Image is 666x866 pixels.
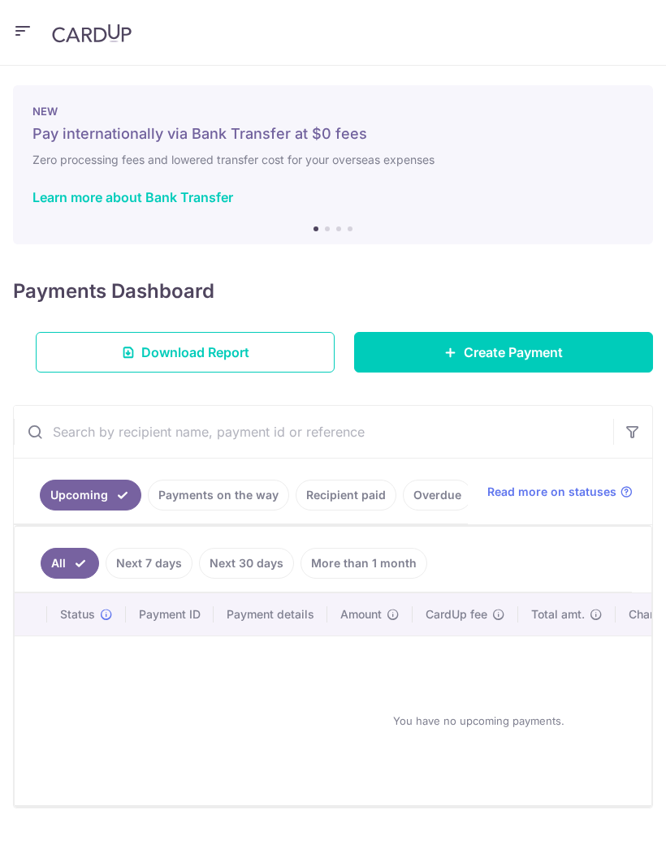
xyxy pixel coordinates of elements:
th: Payment details [214,593,327,635]
h6: Zero processing fees and lowered transfer cost for your overseas expenses [32,150,634,170]
h5: Pay internationally via Bank Transfer at $0 fees [32,124,634,144]
span: CardUp fee [426,606,487,623]
span: Total amt. [531,606,585,623]
a: All [41,548,99,579]
span: Download Report [141,343,249,362]
img: CardUp [52,24,132,43]
a: Read more on statuses [487,484,633,500]
p: NEW [32,105,634,118]
a: Recipient paid [296,480,396,511]
span: Create Payment [464,343,563,362]
span: Amount [340,606,382,623]
span: Status [60,606,95,623]
a: Upcoming [40,480,141,511]
a: Overdue [403,480,472,511]
a: Create Payment [354,332,653,373]
span: Read more on statuses [487,484,616,500]
a: Learn more about Bank Transfer [32,189,233,205]
a: Next 30 days [199,548,294,579]
a: More than 1 month [301,548,427,579]
input: Search by recipient name, payment id or reference [14,406,613,458]
a: Next 7 days [106,548,192,579]
th: Payment ID [126,593,214,635]
a: Payments on the way [148,480,289,511]
h4: Payments Dashboard [13,277,214,306]
a: Download Report [36,332,335,373]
